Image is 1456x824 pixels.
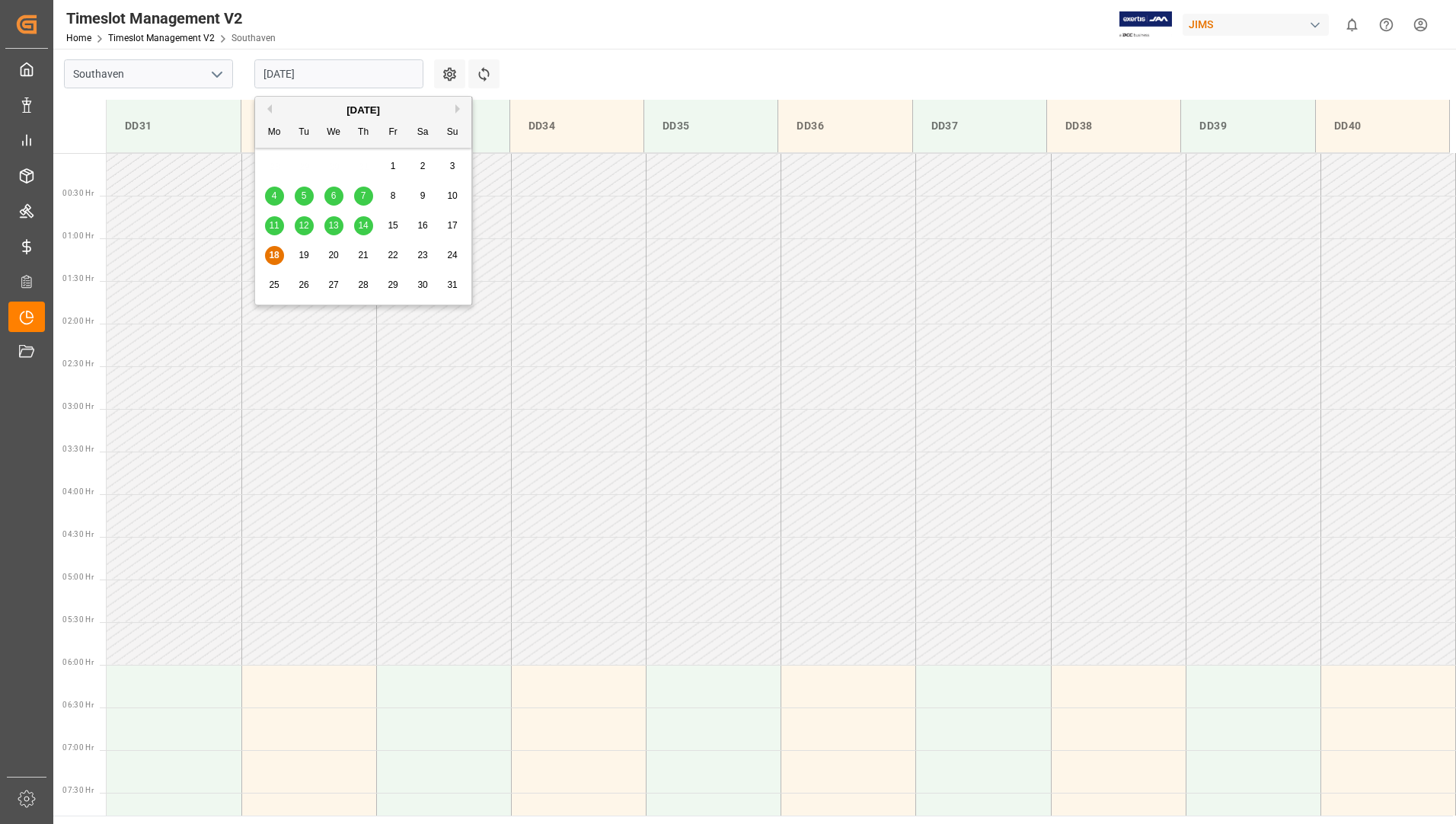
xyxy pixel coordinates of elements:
[1059,112,1168,140] div: DD38
[417,279,427,290] span: 30
[413,157,433,176] div: Choose Saturday, August 2nd, 2025
[1193,112,1302,140] div: DD39
[443,187,462,206] div: Choose Sunday, August 10th, 2025
[443,123,462,142] div: Su
[328,279,338,290] span: 27
[656,112,765,140] div: DD35
[388,250,398,260] span: 22
[384,216,403,235] div: Choose Friday, August 15th, 2025
[295,123,314,142] div: Tu
[384,187,403,206] div: Choose Friday, August 8th, 2025
[413,246,433,265] div: Choose Saturday, August 23rd, 2025
[295,216,314,235] div: Choose Tuesday, August 12th, 2025
[299,220,308,231] span: 12
[265,276,284,295] div: Choose Monday, August 25th, 2025
[384,157,403,176] div: Choose Friday, August 1st, 2025
[358,250,368,260] span: 21
[62,701,94,709] span: 06:30 Hr
[272,190,277,201] span: 4
[443,276,462,295] div: Choose Sunday, August 31st, 2025
[384,123,403,142] div: Fr
[354,187,373,206] div: Choose Thursday, August 7th, 2025
[62,445,94,453] span: 03:30 Hr
[354,123,373,142] div: Th
[62,189,94,197] span: 00:30 Hr
[62,317,94,325] span: 02:00 Hr
[328,250,338,260] span: 20
[420,161,426,171] span: 2
[391,161,396,171] span: 1
[447,279,457,290] span: 31
[391,190,396,201] span: 8
[295,187,314,206] div: Choose Tuesday, August 5th, 2025
[324,246,343,265] div: Choose Wednesday, August 20th, 2025
[443,216,462,235] div: Choose Sunday, August 17th, 2025
[324,276,343,295] div: Choose Wednesday, August 27th, 2025
[324,216,343,235] div: Choose Wednesday, August 13th, 2025
[269,279,279,290] span: 25
[265,216,284,235] div: Choose Monday, August 11th, 2025
[62,487,94,496] span: 04:00 Hr
[388,220,398,231] span: 15
[269,250,279,260] span: 18
[384,246,403,265] div: Choose Friday, August 22nd, 2025
[295,276,314,295] div: Choose Tuesday, August 26th, 2025
[324,187,343,206] div: Choose Wednesday, August 6th, 2025
[413,187,433,206] div: Choose Saturday, August 9th, 2025
[354,246,373,265] div: Choose Thursday, August 21st, 2025
[62,573,94,581] span: 05:00 Hr
[62,743,94,752] span: 07:00 Hr
[324,123,343,142] div: We
[62,402,94,410] span: 03:00 Hr
[205,62,228,86] button: open menu
[265,187,284,206] div: Choose Monday, August 4th, 2025
[62,530,94,538] span: 04:30 Hr
[417,220,427,231] span: 16
[66,33,91,43] a: Home
[413,276,433,295] div: Choose Saturday, August 30th, 2025
[62,658,94,666] span: 06:00 Hr
[447,250,457,260] span: 24
[331,190,337,201] span: 6
[1183,14,1329,36] div: JIMS
[260,152,468,300] div: month 2025-08
[299,279,308,290] span: 26
[255,103,471,118] div: [DATE]
[450,161,455,171] span: 3
[447,190,457,201] span: 10
[358,279,368,290] span: 28
[66,7,276,30] div: Timeslot Management V2
[455,104,465,113] button: Next Month
[64,59,233,88] input: Type to search/select
[925,112,1034,140] div: DD37
[119,112,228,140] div: DD31
[443,246,462,265] div: Choose Sunday, August 24th, 2025
[254,59,423,88] input: DD-MM-YYYY
[254,112,362,140] div: DD32
[388,279,398,290] span: 29
[263,104,272,113] button: Previous Month
[1183,10,1335,39] button: JIMS
[1335,8,1369,42] button: show 0 new notifications
[269,220,279,231] span: 11
[295,246,314,265] div: Choose Tuesday, August 19th, 2025
[522,112,631,140] div: DD34
[1328,112,1437,140] div: DD40
[358,220,368,231] span: 14
[443,157,462,176] div: Choose Sunday, August 3rd, 2025
[1119,11,1172,38] img: Exertis%20JAM%20-%20Email%20Logo.jpg_1722504956.jpg
[328,220,338,231] span: 13
[417,250,427,260] span: 23
[62,615,94,624] span: 05:30 Hr
[299,250,308,260] span: 19
[108,33,215,43] a: Timeslot Management V2
[420,190,426,201] span: 9
[62,359,94,368] span: 02:30 Hr
[361,190,366,201] span: 7
[354,216,373,235] div: Choose Thursday, August 14th, 2025
[447,220,457,231] span: 17
[354,276,373,295] div: Choose Thursday, August 28th, 2025
[413,123,433,142] div: Sa
[62,232,94,240] span: 01:00 Hr
[265,246,284,265] div: Choose Monday, August 18th, 2025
